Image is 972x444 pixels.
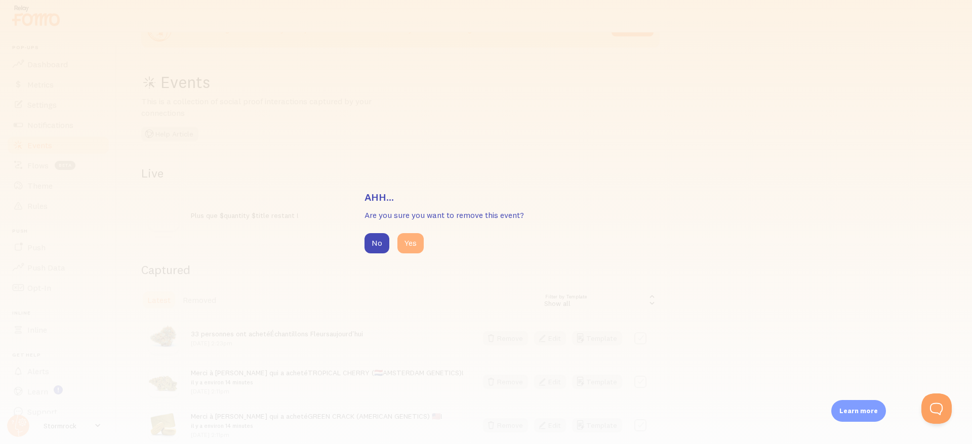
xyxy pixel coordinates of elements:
[831,400,886,422] div: Learn more
[364,233,389,253] button: No
[921,393,952,424] iframe: Help Scout Beacon - Open
[364,191,607,204] h3: Ahh...
[839,406,878,416] p: Learn more
[397,233,424,253] button: Yes
[364,209,607,221] p: Are you sure you want to remove this event?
